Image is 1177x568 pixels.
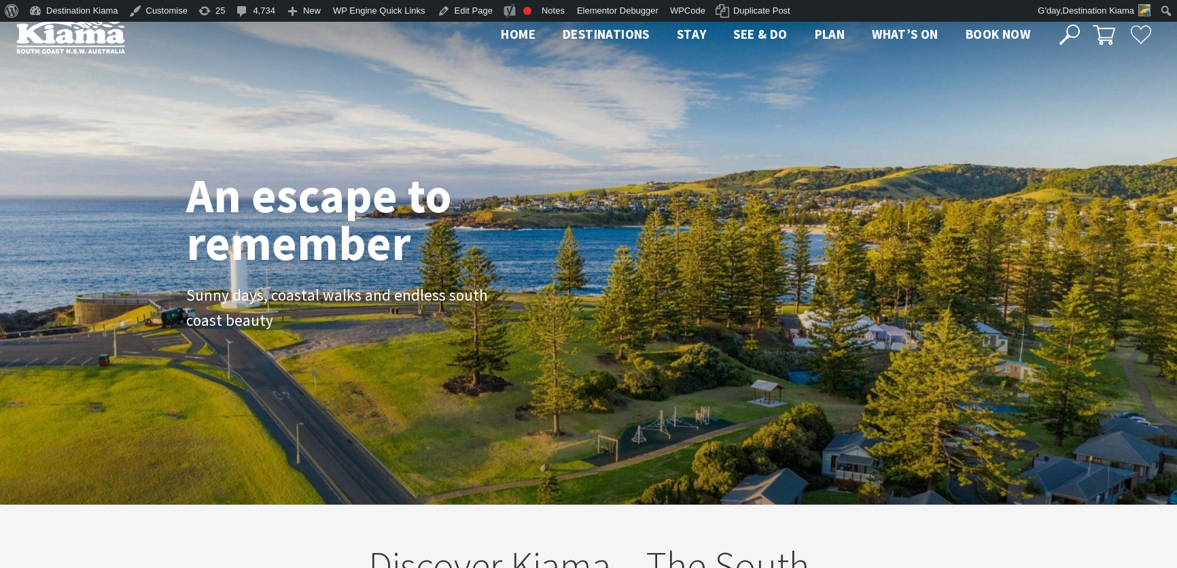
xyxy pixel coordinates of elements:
[1063,5,1135,16] span: Destination Kiama
[16,16,125,54] img: Kiama Logo
[815,26,845,42] span: Plan
[186,171,560,267] h1: An escape to remember
[872,26,938,42] span: What’s On
[186,283,492,333] p: Sunny days, coastal walks and endless south coast beauty
[563,26,650,42] span: Destinations
[677,26,707,42] span: Stay
[733,26,787,42] span: See & Do
[501,26,535,42] span: Home
[487,24,1044,46] nav: Main Menu
[1138,4,1150,16] img: Untitled-design-1-150x150.jpg
[966,26,1030,42] span: Book now
[523,7,531,15] div: Focus keyphrase not set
